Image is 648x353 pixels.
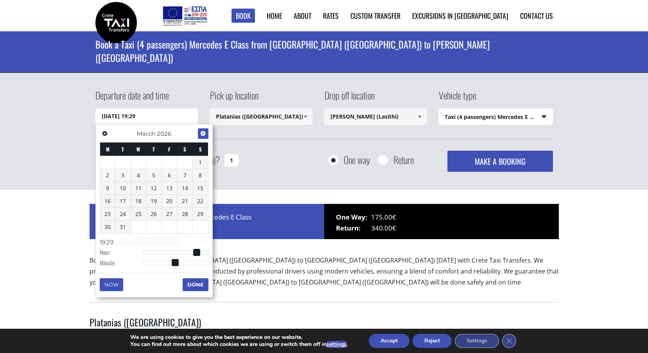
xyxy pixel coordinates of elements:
[168,145,171,153] span: Friday
[327,341,346,348] button: settings
[90,255,559,294] p: Book a Taxi transfer from [GEOGRAPHIC_DATA] ([GEOGRAPHIC_DATA]) to [GEOGRAPHIC_DATA] ([GEOGRAPHIC...
[199,145,202,153] span: Sunday
[100,195,115,207] a: 16
[115,221,131,233] a: 31
[100,278,123,291] button: Now
[200,130,206,137] span: Next
[162,4,208,27] img: e-bannersEUERDF180X90.jpg
[369,334,409,348] button: Accept
[193,195,208,207] a: 22
[90,316,559,334] h3: Platanias ([GEOGRAPHIC_DATA])
[177,182,192,195] a: 14
[115,208,131,220] a: 24
[115,169,131,182] a: 3
[412,11,508,21] a: Excursions in [GEOGRAPHIC_DATA]
[102,130,108,137] span: Previous
[447,151,553,172] button: MAKE A BOOKING
[183,145,186,153] span: Saturday
[336,223,371,234] span: Return:
[439,109,553,125] span: Taxi (4 passengers) Mercedes E Class
[131,208,146,220] a: 25
[193,182,208,195] a: 15
[137,130,155,137] span: March
[210,88,258,108] label: Pick up location
[146,195,162,207] a: 19
[393,155,414,165] label: Return
[106,145,109,153] span: Monday
[100,248,143,258] dt: Hour
[520,11,553,21] a: Contact us
[157,130,171,137] span: 2026
[438,88,476,108] label: Vehicle type
[95,88,169,108] label: Departure date and time
[324,88,375,108] label: Drop off location
[100,169,115,182] a: 2
[177,195,192,207] a: 21
[502,334,516,348] button: Close GDPR Cookie Banner
[232,9,255,23] a: Book
[95,2,137,43] img: Crete Taxi Transfers | Book a Taxi transfer from Platanias (Rethymnon) to Elounda Plaka (Lasithi)...
[344,155,370,165] label: One way
[122,145,124,153] span: Tuesday
[324,204,559,239] div: 175.00€ 340.00€
[100,221,115,233] a: 30
[350,11,400,21] a: Custom Transfer
[146,169,162,182] a: 5
[131,195,146,207] a: 18
[299,108,312,125] a: Show All Items
[95,18,137,26] a: Crete Taxi Transfers | Book a Taxi transfer from Platanias (Rethymnon) to Elounda Plaka (Lasithi)...
[90,204,324,239] div: Price for 1 x Taxi (4 passengers) Mercedes E Class
[162,169,177,182] a: 6
[193,169,208,182] a: 8
[136,145,140,153] span: Wednesday
[162,195,177,207] a: 20
[413,108,426,125] a: Show All Items
[324,108,427,125] input: Select drop-off location
[177,208,192,220] a: 28
[130,334,348,341] p: We are using cookies to give you the best experience on our website.
[100,182,115,195] a: 9
[455,334,499,348] button: Settings
[294,11,311,21] a: About
[153,145,155,153] span: Thursday
[115,182,131,195] a: 10
[115,195,131,207] a: 17
[130,341,348,348] p: You can find out more about which cookies we are using or switch them off in .
[193,208,208,220] a: 29
[336,212,371,223] span: One Way:
[100,208,115,220] a: 23
[210,108,312,125] input: Select pickup location
[177,169,192,182] a: 7
[323,11,339,21] a: Rates
[193,156,208,169] a: 1
[162,208,177,220] a: 27
[198,128,208,139] a: Next
[267,11,282,21] a: Home
[146,208,162,220] a: 26
[146,182,162,195] a: 12
[95,31,553,70] h1: Book a Taxi (4 passengers) Mercedes E Class from [GEOGRAPHIC_DATA] ([GEOGRAPHIC_DATA]) to [PERSON...
[413,334,452,348] button: Reject
[100,128,110,139] a: Previous
[183,278,208,291] button: Done
[131,169,146,182] a: 4
[162,182,177,195] a: 13
[131,182,146,195] a: 11
[100,259,143,269] dt: Minute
